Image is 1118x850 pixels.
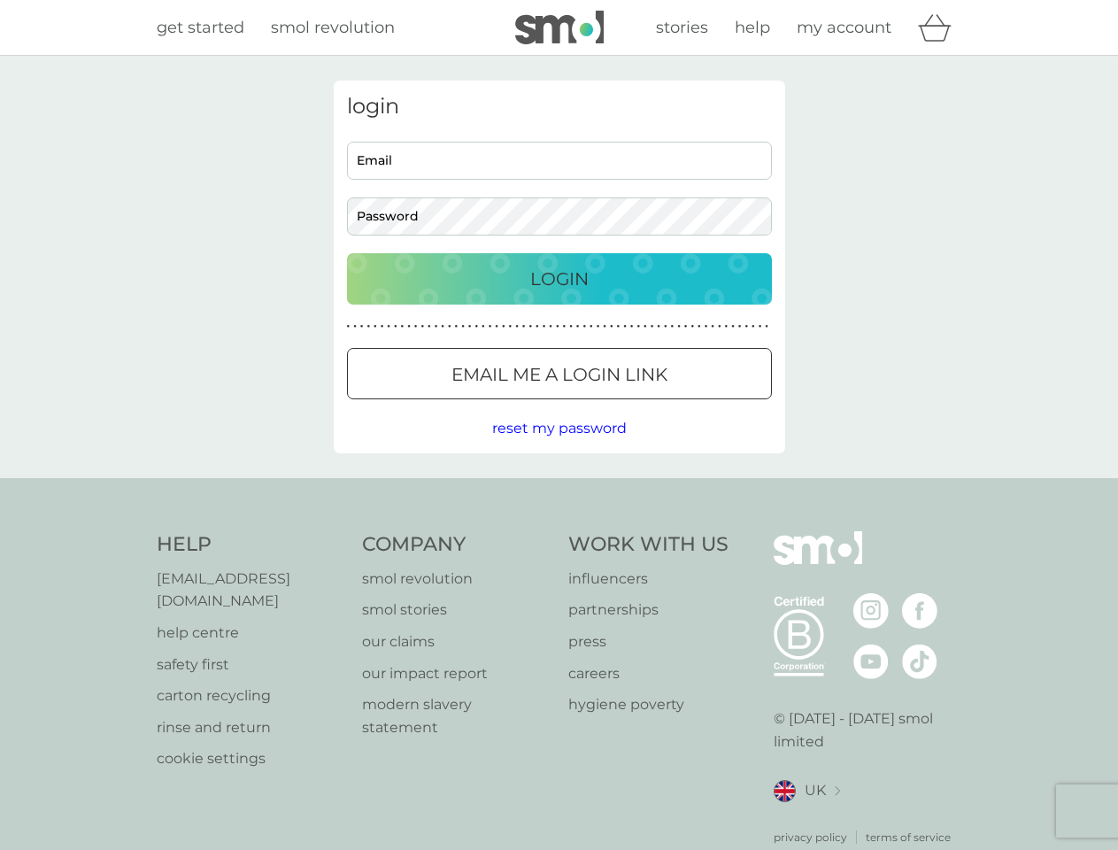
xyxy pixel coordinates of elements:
[515,322,519,331] p: ●
[603,322,606,331] p: ●
[528,322,532,331] p: ●
[623,322,627,331] p: ●
[530,265,589,293] p: Login
[568,568,729,591] a: influencers
[157,622,345,645] p: help centre
[271,18,395,37] span: smol revolution
[451,360,667,389] p: Email me a login link
[362,568,551,591] a: smol revolution
[644,322,647,331] p: ●
[636,322,640,331] p: ●
[698,322,701,331] p: ●
[492,417,627,440] button: reset my password
[866,829,951,846] a: terms of service
[362,630,551,653] a: our claims
[657,322,660,331] p: ●
[690,322,694,331] p: ●
[509,322,513,331] p: ●
[522,322,526,331] p: ●
[362,531,551,559] h4: Company
[492,420,627,437] span: reset my password
[718,322,721,331] p: ●
[918,10,962,45] div: basket
[731,322,735,331] p: ●
[502,322,505,331] p: ●
[617,322,621,331] p: ●
[797,15,891,41] a: my account
[157,747,345,770] a: cookie settings
[582,322,586,331] p: ●
[549,322,552,331] p: ●
[353,322,357,331] p: ●
[902,644,937,679] img: visit the smol Tiktok page
[759,322,762,331] p: ●
[468,322,472,331] p: ●
[774,829,847,846] a: privacy policy
[569,322,573,331] p: ●
[401,322,405,331] p: ●
[360,322,364,331] p: ●
[568,599,729,622] a: partnerships
[735,15,770,41] a: help
[805,779,826,802] span: UK
[374,322,377,331] p: ●
[407,322,411,331] p: ●
[744,322,748,331] p: ●
[157,653,345,676] a: safety first
[853,644,889,679] img: visit the smol Youtube page
[347,322,351,331] p: ●
[610,322,613,331] p: ●
[556,322,559,331] p: ●
[677,322,681,331] p: ●
[597,322,600,331] p: ●
[347,348,772,399] button: Email me a login link
[157,716,345,739] a: rinse and return
[576,322,580,331] p: ●
[630,322,634,331] p: ●
[684,322,688,331] p: ●
[735,18,770,37] span: help
[461,322,465,331] p: ●
[157,531,345,559] h4: Help
[563,322,567,331] p: ●
[157,684,345,707] p: carton recycling
[902,593,937,629] img: visit the smol Facebook page
[387,322,390,331] p: ●
[362,599,551,622] a: smol stories
[157,18,244,37] span: get started
[515,11,604,44] img: smol
[157,15,244,41] a: get started
[448,322,451,331] p: ●
[664,322,667,331] p: ●
[671,322,675,331] p: ●
[774,780,796,802] img: UK flag
[414,322,418,331] p: ●
[738,322,742,331] p: ●
[568,662,729,685] a: careers
[656,15,708,41] a: stories
[428,322,431,331] p: ●
[705,322,708,331] p: ●
[651,322,654,331] p: ●
[362,662,551,685] a: our impact report
[774,531,862,591] img: smol
[394,322,397,331] p: ●
[711,322,714,331] p: ●
[568,693,729,716] p: hygiene poverty
[590,322,593,331] p: ●
[568,630,729,653] a: press
[752,322,755,331] p: ●
[366,322,370,331] p: ●
[765,322,768,331] p: ●
[347,253,772,305] button: Login
[474,322,478,331] p: ●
